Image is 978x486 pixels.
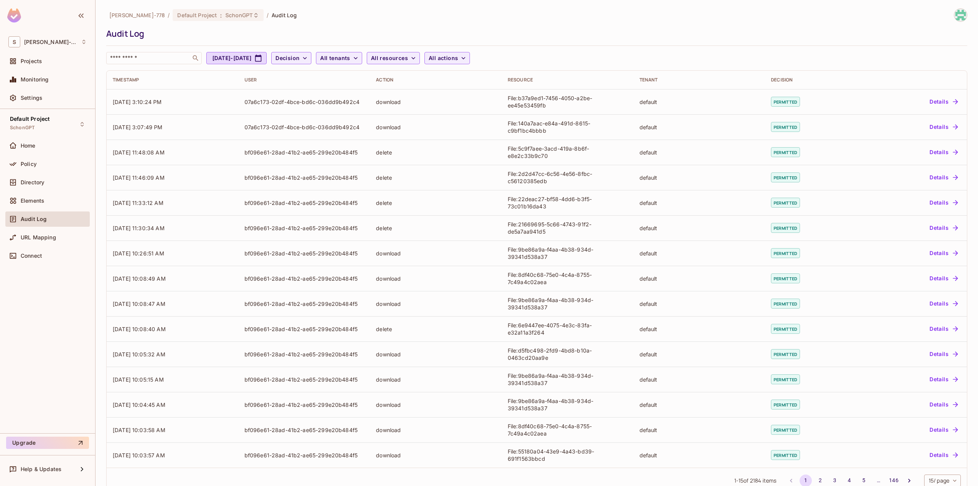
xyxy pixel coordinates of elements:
[113,225,165,231] span: [DATE] 11:30:34 AM
[244,325,364,333] div: bf096e61-28ad-41b2-ae65-299e20b484f5
[508,94,627,109] div: File:b37a9ed1-7456-4050-a2be-ee45e53459fb
[168,11,170,19] li: /
[109,11,165,19] span: the active workspace
[926,398,961,411] button: Details
[244,224,364,232] div: bf096e61-28ad-41b2-ae65-299e20b484f5
[640,452,759,459] div: default
[926,197,961,209] button: Details
[508,397,627,412] div: File:9be86a9a-f4aa-4b38-934d-39341d538a37
[771,273,800,283] span: permitted
[640,376,759,383] div: default
[640,401,759,408] div: default
[640,426,759,434] div: default
[113,149,165,156] span: [DATE] 11:48:08 AM
[640,300,759,307] div: default
[113,99,162,105] span: [DATE] 3:10:24 PM
[508,77,627,83] div: Resource
[376,174,495,181] div: delete
[320,54,350,63] span: All tenants
[376,98,495,106] div: download
[926,247,961,259] button: Details
[771,374,800,384] span: permitted
[275,54,300,63] span: Decision
[640,275,759,282] div: default
[424,52,470,64] button: All actions
[640,199,759,206] div: default
[771,400,800,410] span: permitted
[244,300,364,307] div: bf096e61-28ad-41b2-ae65-299e20b484f5
[244,77,364,83] div: User
[926,323,961,335] button: Details
[316,52,362,64] button: All tenants
[206,52,267,64] button: [DATE]-[DATE]
[21,58,42,64] span: Projects
[508,423,627,437] div: File:8df40c68-75e0-4c4a-8755-7c49a4c02aea
[508,170,627,185] div: File:2d2d47cc-6c56-4e56-8fbc-c56120385edb
[926,146,961,158] button: Details
[367,52,420,64] button: All resources
[376,401,495,408] div: download
[21,216,47,222] span: Audit Log
[21,198,44,204] span: Elements
[244,452,364,459] div: bf096e61-28ad-41b2-ae65-299e20b484f5
[771,122,800,132] span: permitted
[21,95,42,101] span: Settings
[21,179,44,185] span: Directory
[21,161,37,167] span: Policy
[508,347,627,361] div: File:d5fbc498-2fd9-4bd8-b10a-0463cd20aa9e
[113,326,166,332] span: [DATE] 10:08:40 AM
[21,253,42,259] span: Connect
[376,149,495,156] div: delete
[21,234,56,241] span: URL Mapping
[376,300,495,307] div: download
[640,325,759,333] div: default
[376,351,495,358] div: download
[113,452,165,458] span: [DATE] 10:03:57 AM
[926,424,961,436] button: Details
[926,171,961,184] button: Details
[926,121,961,133] button: Details
[376,77,495,83] div: Action
[21,466,62,472] span: Help & Updates
[244,98,364,106] div: 07a6c173-02df-4bce-bd6c-036dd9b492c4
[508,246,627,260] div: File:9be86a9a-f4aa-4b38-934d-39341d538a37
[771,349,800,359] span: permitted
[267,11,269,19] li: /
[640,224,759,232] div: default
[113,376,164,383] span: [DATE] 10:05:15 AM
[113,351,165,358] span: [DATE] 10:05:32 AM
[508,195,627,210] div: File:22deac27-bf58-4dd6-b3f5-73c01b16da43
[244,149,364,156] div: bf096e61-28ad-41b2-ae65-299e20b484f5
[244,376,364,383] div: bf096e61-28ad-41b2-ae65-299e20b484f5
[8,36,20,47] span: S
[508,322,627,336] div: File:6e9447ee-4075-4e3c-83fa-e32a11a3f264
[771,223,800,233] span: permitted
[113,250,164,257] span: [DATE] 10:26:51 AM
[508,145,627,159] div: File:5c9f7aee-3acd-419a-8b6f-e8e2c33b9c70
[244,351,364,358] div: bf096e61-28ad-41b2-ae65-299e20b484f5
[926,222,961,234] button: Details
[6,437,89,449] button: Upgrade
[24,39,77,45] span: Workspace: Scott-778
[376,275,495,282] div: download
[508,372,627,387] div: File:9be86a9a-f4aa-4b38-934d-39341d538a37
[771,172,800,182] span: permitted
[113,77,232,83] div: Timestamp
[771,425,800,435] span: permitted
[926,272,961,284] button: Details
[376,224,495,232] div: delete
[926,449,961,461] button: Details
[771,299,800,309] span: permitted
[640,124,759,131] div: default
[376,199,495,206] div: delete
[376,426,495,434] div: download
[926,297,961,310] button: Details
[376,376,495,383] div: download
[771,77,854,83] div: Decision
[244,250,364,257] div: bf096e61-28ad-41b2-ae65-299e20b484f5
[429,54,458,63] span: All actions
[926,373,961,385] button: Details
[113,427,165,433] span: [DATE] 10:03:58 AM
[177,11,217,19] span: Default Project
[508,296,627,311] div: File:9be86a9a-f4aa-4b38-934d-39341d538a37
